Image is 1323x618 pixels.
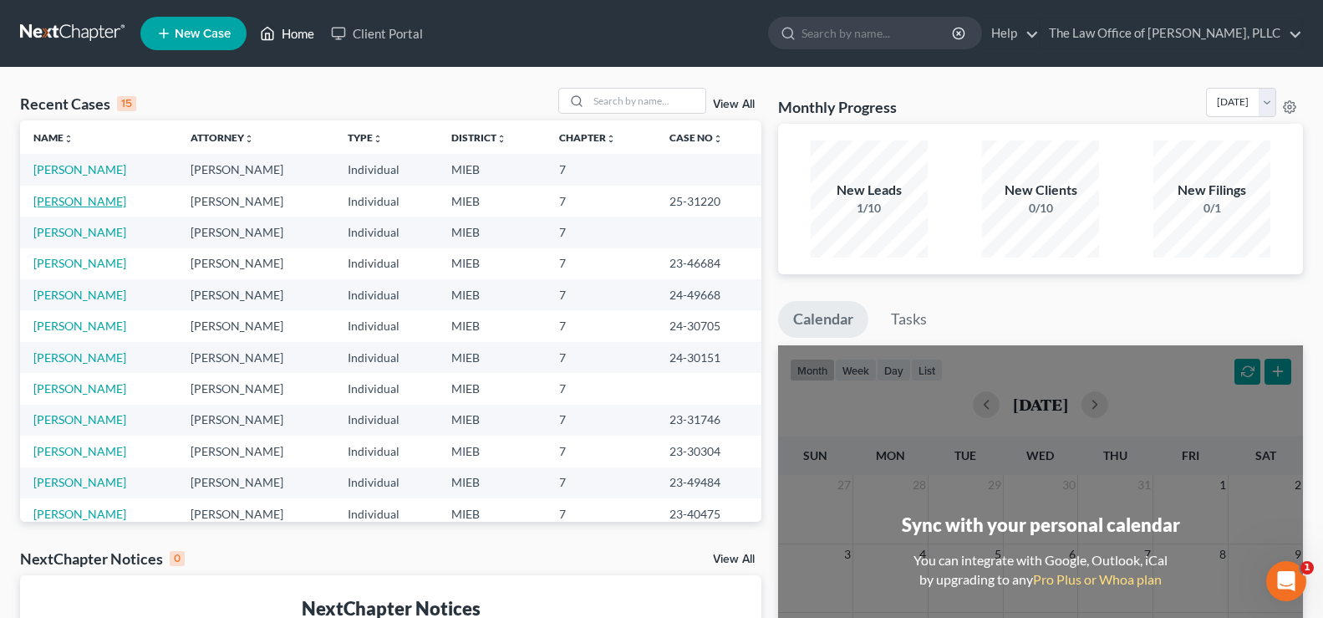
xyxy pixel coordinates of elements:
[656,279,761,310] td: 24-49668
[606,134,616,144] i: unfold_more
[438,154,546,185] td: MIEB
[546,186,656,217] td: 7
[546,373,656,404] td: 7
[546,436,656,467] td: 7
[334,342,438,373] td: Individual
[496,134,506,144] i: unfold_more
[778,301,868,338] a: Calendar
[982,181,1099,200] div: New Clients
[713,554,755,565] a: View All
[334,373,438,404] td: Individual
[656,467,761,498] td: 23-49484
[546,342,656,373] td: 7
[438,373,546,404] td: MIEB
[983,18,1039,49] a: Help
[33,194,126,208] a: [PERSON_NAME]
[334,467,438,498] td: Individual
[177,436,334,467] td: [PERSON_NAME]
[334,405,438,436] td: Individual
[33,319,126,333] a: [PERSON_NAME]
[546,154,656,185] td: 7
[876,301,942,338] a: Tasks
[334,279,438,310] td: Individual
[801,18,954,49] input: Search by name...
[33,381,126,396] a: [PERSON_NAME]
[177,154,334,185] td: [PERSON_NAME]
[33,256,126,270] a: [PERSON_NAME]
[64,134,74,144] i: unfold_more
[33,444,126,458] a: [PERSON_NAME]
[33,350,126,365] a: [PERSON_NAME]
[907,551,1174,590] div: You can integrate with Google, Outlook, iCal by upgrading to any
[902,512,1180,538] div: Sync with your personal calendar
[438,342,546,373] td: MIEB
[177,248,334,279] td: [PERSON_NAME]
[334,498,438,529] td: Individual
[1300,561,1314,575] span: 1
[1033,571,1162,587] a: Pro Plus or Whoa plan
[656,405,761,436] td: 23-31746
[546,467,656,498] td: 7
[656,342,761,373] td: 24-30151
[334,436,438,467] td: Individual
[438,467,546,498] td: MIEB
[20,94,136,114] div: Recent Cases
[1041,18,1302,49] a: The Law Office of [PERSON_NAME], PLLC
[334,154,438,185] td: Individual
[778,97,897,117] h3: Monthly Progress
[656,498,761,529] td: 23-40475
[588,89,705,113] input: Search by name...
[438,436,546,467] td: MIEB
[177,310,334,341] td: [PERSON_NAME]
[438,405,546,436] td: MIEB
[451,131,506,144] a: Districtunfold_more
[811,181,928,200] div: New Leads
[669,131,723,144] a: Case Nounfold_more
[33,507,126,521] a: [PERSON_NAME]
[334,217,438,248] td: Individual
[373,134,383,144] i: unfold_more
[175,28,231,40] span: New Case
[33,131,74,144] a: Nameunfold_more
[713,99,755,110] a: View All
[559,131,616,144] a: Chapterunfold_more
[177,405,334,436] td: [PERSON_NAME]
[334,310,438,341] td: Individual
[33,475,126,489] a: [PERSON_NAME]
[1266,561,1306,601] iframe: Intercom live chat
[546,405,656,436] td: 7
[117,96,136,111] div: 15
[33,162,126,176] a: [PERSON_NAME]
[546,217,656,248] td: 7
[656,186,761,217] td: 25-31220
[191,131,254,144] a: Attorneyunfold_more
[177,342,334,373] td: [PERSON_NAME]
[713,134,723,144] i: unfold_more
[323,18,431,49] a: Client Portal
[811,200,928,217] div: 1/10
[334,186,438,217] td: Individual
[33,225,126,239] a: [PERSON_NAME]
[1153,200,1270,217] div: 0/1
[546,498,656,529] td: 7
[438,310,546,341] td: MIEB
[348,131,383,144] a: Typeunfold_more
[438,217,546,248] td: MIEB
[656,248,761,279] td: 23-46684
[33,412,126,426] a: [PERSON_NAME]
[982,200,1099,217] div: 0/10
[170,551,185,566] div: 0
[20,549,185,569] div: NextChapter Notices
[177,467,334,498] td: [PERSON_NAME]
[177,217,334,248] td: [PERSON_NAME]
[177,373,334,404] td: [PERSON_NAME]
[438,279,546,310] td: MIEB
[656,436,761,467] td: 23-30304
[177,498,334,529] td: [PERSON_NAME]
[438,248,546,279] td: MIEB
[656,310,761,341] td: 24-30705
[244,134,254,144] i: unfold_more
[438,498,546,529] td: MIEB
[546,279,656,310] td: 7
[177,279,334,310] td: [PERSON_NAME]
